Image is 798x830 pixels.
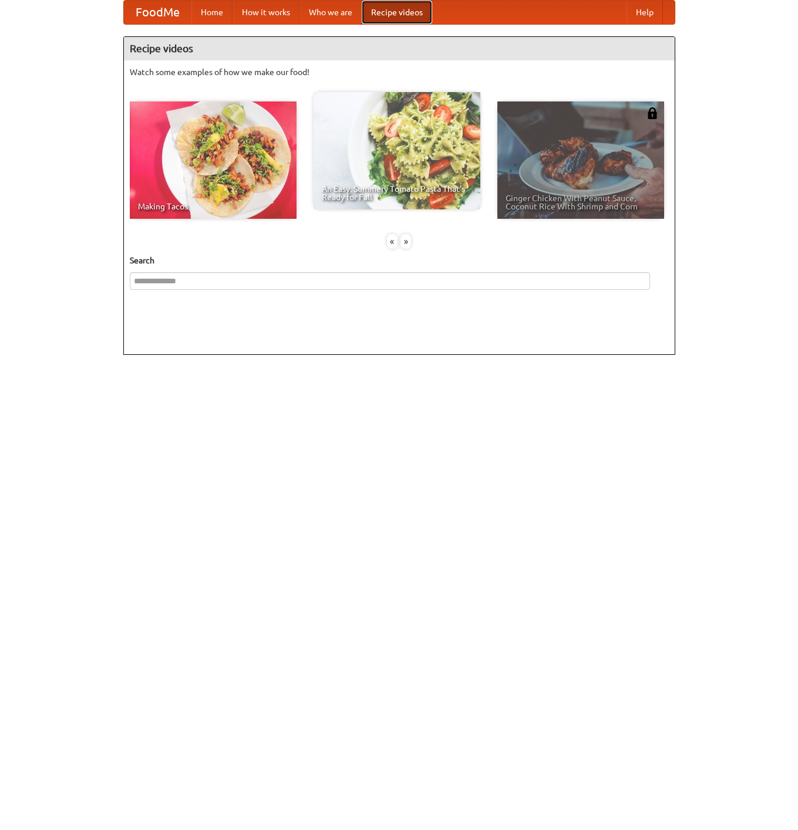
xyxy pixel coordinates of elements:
a: Making Tacos [130,101,297,219]
span: An Easy, Summery Tomato Pasta That's Ready for Fall [322,185,472,201]
a: How it works [233,1,299,24]
a: Home [191,1,233,24]
a: Help [627,1,663,24]
h5: Search [130,255,669,266]
p: Watch some examples of how we make our food! [130,66,669,78]
a: An Easy, Summery Tomato Pasta That's Ready for Fall [314,92,480,209]
a: Recipe videos [362,1,432,24]
div: » [400,234,411,249]
div: « [387,234,398,249]
span: Making Tacos [138,202,288,211]
a: Who we are [299,1,362,24]
img: 483408.png [647,107,658,119]
a: FoodMe [124,1,191,24]
h4: Recipe videos [124,37,675,60]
